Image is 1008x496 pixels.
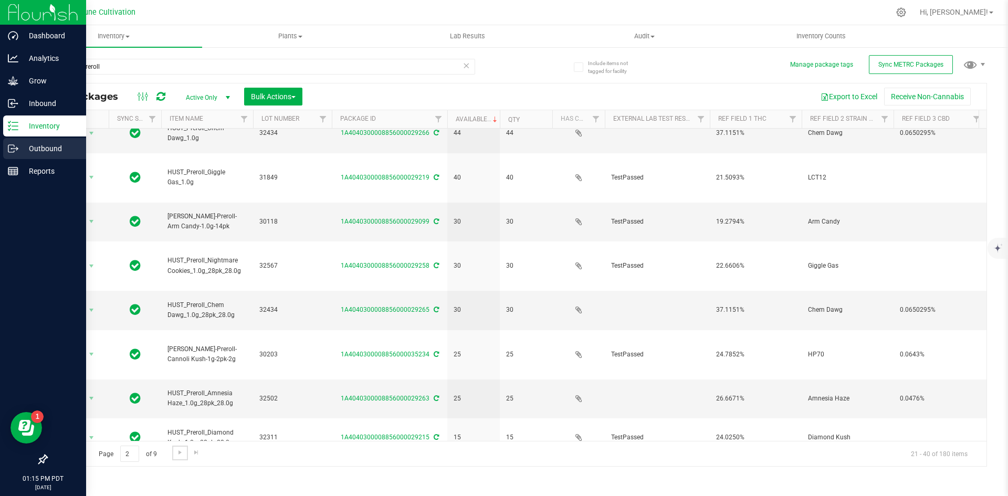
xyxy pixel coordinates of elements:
[314,110,332,128] a: Filter
[10,412,42,444] iframe: Resource center
[18,75,81,87] p: Grow
[340,115,376,122] a: Package ID
[432,434,439,441] span: Sync from Compliance System
[251,92,296,101] span: Bulk Actions
[430,110,447,128] a: Filter
[900,394,979,404] span: 0.0476%
[588,59,640,75] span: Include items not tagged for facility
[716,173,795,183] span: 21.5093%
[884,88,971,105] button: Receive Non-Cannabis
[456,115,499,123] a: Available
[18,29,81,42] p: Dashboard
[130,391,141,406] span: In Sync
[876,110,894,128] a: Filter
[454,432,493,442] span: 15
[25,31,202,41] span: Inventory
[259,350,325,360] span: 30203
[244,88,302,105] button: Bulk Actions
[432,174,439,181] span: Sync from Compliance System
[506,128,546,138] span: 44
[259,305,325,315] span: 32434
[454,394,493,404] span: 25
[18,120,81,132] p: Inventory
[85,214,98,229] span: select
[613,115,696,122] a: External Lab Test Result
[18,97,81,110] p: Inbound
[341,262,429,269] a: 1A4040300008856000029258
[506,350,546,360] span: 25
[902,446,976,461] span: 21 - 40 of 180 items
[170,115,203,122] a: Item Name
[432,129,439,136] span: Sync from Compliance System
[902,115,950,122] a: Ref Field 3 CBD
[130,347,141,362] span: In Sync
[85,347,98,362] span: select
[172,446,187,460] a: Go to the next page
[716,394,795,404] span: 26.6671%
[167,256,247,276] span: HUST_Preroll_Nightmare Cookies_1.0g_28pk_28.0g
[8,53,18,64] inline-svg: Analytics
[611,261,703,271] span: TestPassed
[5,474,81,483] p: 01:15 PM PDT
[900,305,979,315] span: 0.0650295%
[506,173,546,183] span: 40
[508,116,520,123] a: Qty
[379,25,556,47] a: Lab Results
[341,218,429,225] a: 1A4040300008856000029099
[454,261,493,271] span: 30
[5,483,81,491] p: [DATE]
[130,125,141,140] span: In Sync
[259,217,325,227] span: 30118
[733,25,910,47] a: Inventory Counts
[85,259,98,273] span: select
[432,306,439,313] span: Sync from Compliance System
[716,217,795,227] span: 19.2794%
[506,394,546,404] span: 25
[810,115,887,122] a: Ref Field 2 Strain Name
[808,432,887,442] span: Diamond Kush
[506,261,546,271] span: 30
[920,8,988,16] span: Hi, [PERSON_NAME]!
[790,60,853,69] button: Manage package tags
[130,258,141,273] span: In Sync
[144,110,161,128] a: Filter
[869,55,953,74] button: Sync METRC Packages
[718,115,766,122] a: Ref Field 1 THC
[341,351,429,358] a: 1A4040300008856000035234
[432,351,439,358] span: Sync from Compliance System
[611,173,703,183] span: TestPassed
[18,142,81,155] p: Outbound
[341,434,429,441] a: 1A4040300008856000029215
[167,167,247,187] span: HUST_Preroll_Giggle Gas_1.0g
[261,115,299,122] a: Lot Number
[587,110,605,128] a: Filter
[8,143,18,154] inline-svg: Outbound
[8,98,18,109] inline-svg: Inbound
[85,303,98,318] span: select
[556,31,732,41] span: Audit
[85,126,98,141] span: select
[814,88,884,105] button: Export to Excel
[454,350,493,360] span: 25
[259,128,325,138] span: 32434
[784,110,802,128] a: Filter
[130,302,141,317] span: In Sync
[202,25,379,47] a: Plants
[167,212,247,231] span: [PERSON_NAME]-Preroll-Arm Candy-1.0g-14pk
[341,129,429,136] a: 1A4040300008856000029266
[506,217,546,227] span: 30
[506,432,546,442] span: 15
[85,170,98,185] span: select
[55,91,129,102] span: All Packages
[120,446,139,462] input: 2
[716,432,795,442] span: 24.0250%
[18,52,81,65] p: Analytics
[895,7,908,17] div: Manage settings
[692,110,710,128] a: Filter
[90,446,165,462] span: Page of 9
[167,388,247,408] span: HUST_Preroll_Amnesia Haze_1.0g_28pk_28.0g
[130,170,141,185] span: In Sync
[8,166,18,176] inline-svg: Reports
[552,110,605,129] th: Has COA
